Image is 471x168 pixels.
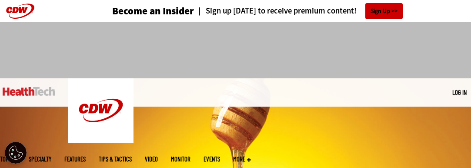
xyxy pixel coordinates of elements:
[68,78,134,143] img: Home
[194,7,357,15] a: Sign up [DATE] to receive premium content!
[171,156,190,162] a: MonITor
[5,142,27,164] button: Open Preferences
[452,88,467,96] a: Log in
[112,6,194,16] a: Become an Insider
[5,142,27,164] div: Cookie Settings
[3,87,55,96] img: Home
[99,156,132,162] a: Tips & Tactics
[77,30,394,70] iframe: advertisement
[452,88,467,97] div: User menu
[29,156,51,162] span: Specialty
[204,156,220,162] a: Events
[233,156,251,162] span: More
[365,3,403,19] a: Sign Up
[68,136,134,145] a: CDW
[145,156,158,162] a: Video
[64,156,86,162] a: Features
